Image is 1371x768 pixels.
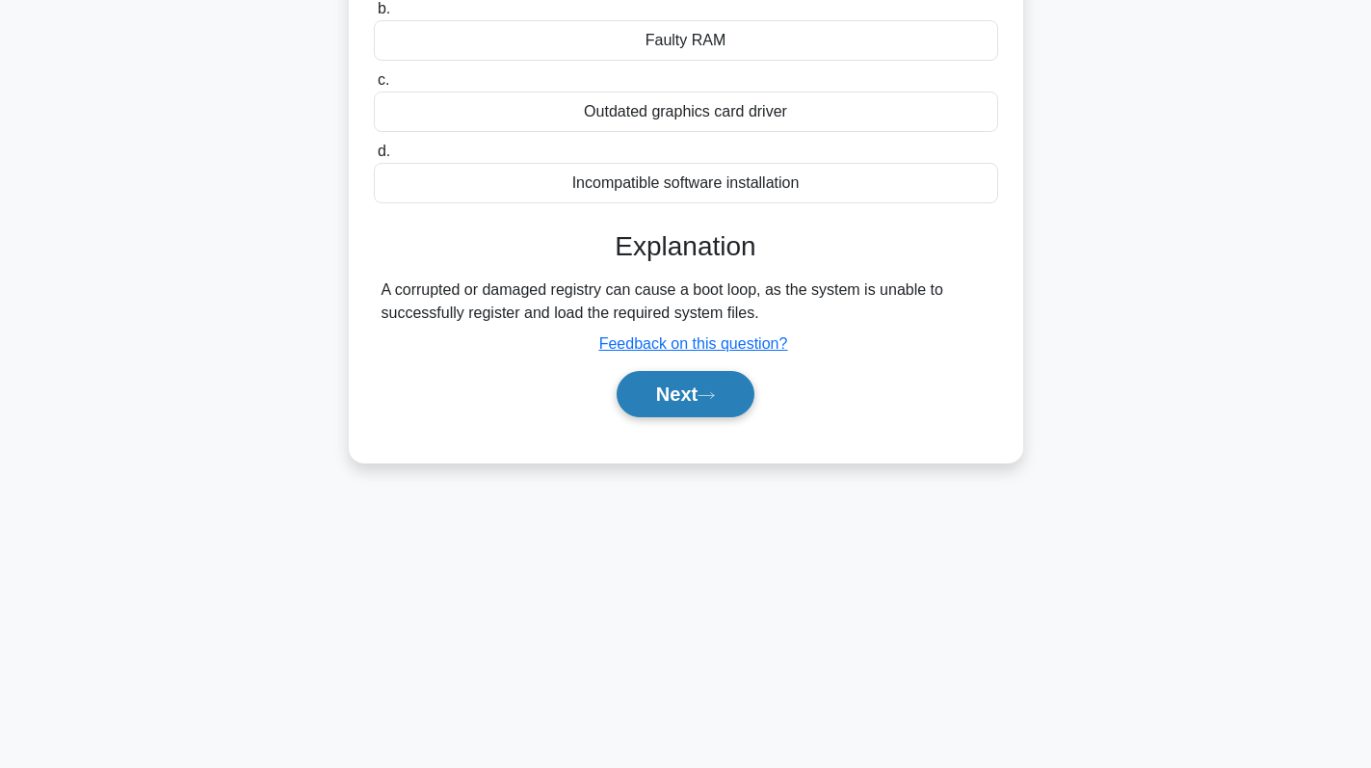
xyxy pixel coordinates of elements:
[378,71,389,88] span: c.
[599,335,788,352] a: Feedback on this question?
[374,163,998,203] div: Incompatible software installation
[374,92,998,132] div: Outdated graphics card driver
[374,20,998,61] div: Faulty RAM
[385,230,987,263] h3: Explanation
[617,371,754,417] button: Next
[378,143,390,159] span: d.
[382,278,990,325] div: A corrupted or damaged registry can cause a boot loop, as the system is unable to successfully re...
